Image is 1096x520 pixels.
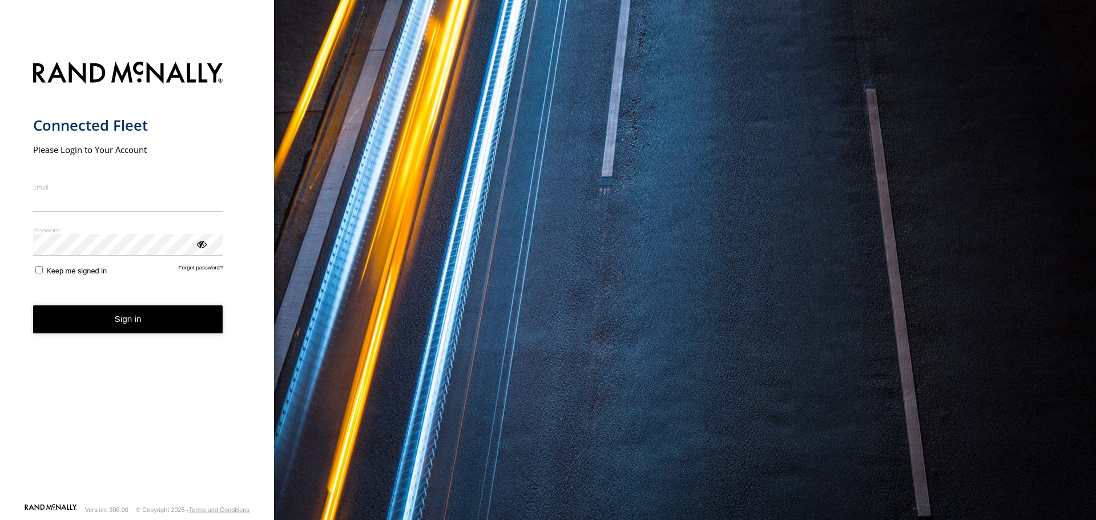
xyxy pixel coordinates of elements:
a: Terms and Conditions [189,506,249,513]
div: ViewPassword [195,238,207,249]
div: Version: 306.00 [85,506,128,513]
div: © Copyright 2025 - [136,506,249,513]
label: Password [33,225,223,234]
form: main [33,55,241,503]
label: Email [33,183,223,191]
img: Rand McNally [33,59,223,88]
span: Keep me signed in [46,267,107,275]
button: Sign in [33,305,223,333]
h2: Please Login to Your Account [33,144,223,155]
h1: Connected Fleet [33,116,223,135]
input: Keep me signed in [35,266,43,273]
a: Forgot password? [179,264,223,275]
a: Visit our Website [25,504,77,515]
